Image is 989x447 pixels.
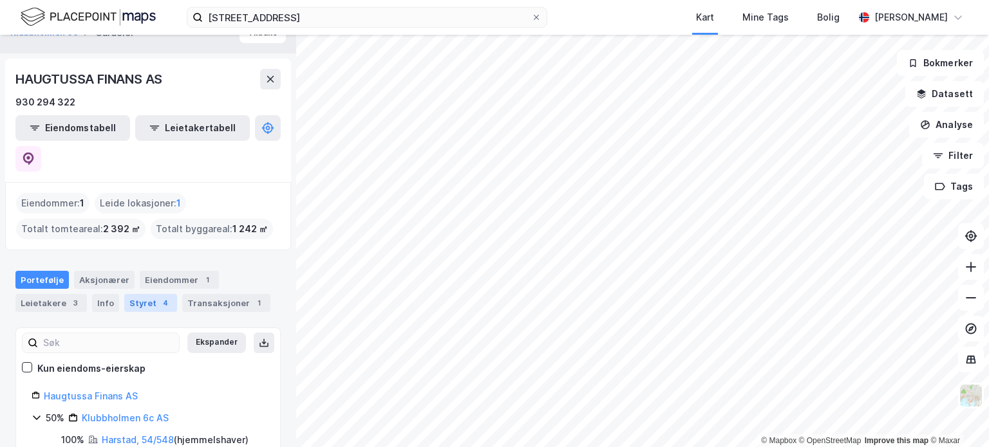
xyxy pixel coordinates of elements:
button: Leietakertabell [135,115,250,141]
button: Datasett [905,81,984,107]
div: Leide lokasjoner : [95,193,186,214]
iframe: Chat Widget [925,385,989,447]
input: Søk [38,333,179,352]
a: Improve this map [865,436,928,445]
a: Harstad, 54/548 [102,434,174,445]
a: Mapbox [761,436,796,445]
span: 1 [176,196,181,211]
div: Eiendommer : [16,193,89,214]
span: 2 392 ㎡ [103,221,140,237]
img: Z [959,383,983,408]
div: Totalt tomteareal : [16,219,146,239]
span: 1 242 ㎡ [232,221,268,237]
div: Portefølje [15,271,69,289]
button: Ekspander [187,333,246,353]
div: 3 [69,296,82,309]
div: Styret [124,294,177,312]
div: 1 [201,273,214,286]
input: Søk på adresse, matrikkel, gårdeiere, leietakere eller personer [203,8,531,27]
div: 50% [46,410,64,426]
a: OpenStreetMap [799,436,862,445]
div: HAUGTUSSA FINANS AS [15,69,165,89]
button: Tags [924,174,984,199]
div: Aksjonærer [74,271,135,289]
div: Kart [696,10,714,25]
button: Analyse [909,112,984,138]
div: Leietakere [15,294,87,312]
div: Totalt byggareal : [151,219,273,239]
button: Eiendomstabell [15,115,130,141]
button: Bokmerker [897,50,984,76]
div: 4 [159,296,172,309]
div: Kontrollprogram for chat [925,385,989,447]
div: Mine Tags [742,10,789,25]
a: Klubbholmen 6c AS [82,412,169,423]
img: logo.f888ab2527a4732fd821a326f86c7f29.svg [21,6,156,28]
div: Kun eiendoms-eierskap [37,361,146,376]
div: Eiendommer [140,271,219,289]
div: Transaksjoner [182,294,270,312]
div: 1 [252,296,265,309]
button: Filter [922,143,984,169]
span: 1 [80,196,84,211]
div: Info [92,294,119,312]
div: Bolig [817,10,840,25]
a: Haugtussa Finans AS [44,390,138,401]
div: 930 294 322 [15,95,75,110]
div: [PERSON_NAME] [874,10,948,25]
